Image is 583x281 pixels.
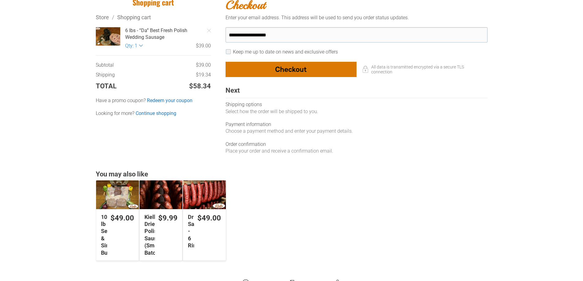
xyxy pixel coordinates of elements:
a: Shopping cart [117,14,151,20]
div: Kielbasa Dried Polish Sausage (Small Batch) [144,213,155,256]
a: Continue shopping [136,110,176,117]
div: Looking for more? [96,110,211,117]
div: Next [226,86,488,98]
a: Store [96,14,109,20]
label: Keep me up to date on news and exclusive offers [233,49,338,55]
img: 10 lb Seniors & Singles Bundles [96,180,139,209]
div: You may also like [96,170,488,179]
td: Total [96,82,146,91]
td: $19.34 [155,72,211,81]
div: Select how the order will be shipped to you. [226,108,488,115]
a: 6 lbs - “Da” Best Fresh Polish Wedding Sausage [125,27,211,41]
span: / [109,14,117,20]
span: Shipping [96,72,115,78]
div: Breadcrumbs [96,13,211,21]
div: All data is transmitted encrypted via a secure TLS connection [357,62,488,77]
div: $9.99 [158,213,178,223]
div: $39.00 [143,43,211,49]
button: Checkout [226,62,357,77]
a: $49.0010 lb Seniors & Singles Bundles [96,213,139,261]
div: Enter your email address. This address will be used to send you order status updates. [226,14,488,21]
span: $58.34 [189,82,211,91]
a: $9.99Kielbasa Dried Polish Sausage (Small Batch) [140,213,182,261]
div: $49.00 [110,213,134,223]
div: Shipping options [226,101,488,108]
div: 10 lb Seniors & Singles Bundles [101,213,107,256]
div: Dried Sausage - 6 Rings [188,213,194,249]
label: Have a promo coupon? [96,97,211,104]
a: Dried Sausage - 6 Rings [183,180,226,209]
span: $39.00 [196,62,211,68]
a: Remove Item [203,24,215,37]
div: Place your order and receive a confirmation email. [226,148,488,154]
div: Order confirmation [226,141,488,148]
div: $49.00 [197,213,221,223]
a: $49.00Dried Sausage - 6 Rings [183,213,226,253]
div: Choose a payment method and enter your payment details. [226,128,488,135]
a: 10 lb Seniors &amp; Singles Bundles [96,180,139,209]
div: Payment information [226,121,488,128]
a: Kielbasa Dried Polish Sausage (Small Batch) [140,180,182,209]
a: Redeem your coupon [147,97,192,104]
input: Your email address [226,27,488,43]
td: Subtotal [96,62,155,72]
